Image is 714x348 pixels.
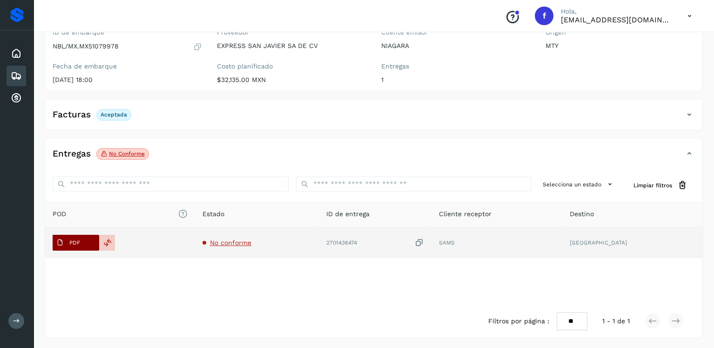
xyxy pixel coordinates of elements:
[53,76,202,84] p: [DATE] 18:00
[439,209,492,219] span: Cliente receptor
[202,209,224,219] span: Estado
[99,235,115,251] div: Reemplazar POD
[546,28,695,36] label: Origen
[326,238,424,248] div: 2701436474
[53,62,202,70] label: Fecha de embarque
[53,235,99,251] button: PDF
[626,177,695,194] button: Limpiar filtros
[53,28,202,36] label: ID de embarque
[7,88,26,109] div: Cuentas por cobrar
[53,209,188,219] span: POD
[381,28,531,36] label: Cliente emisor
[381,76,531,84] p: 1
[562,227,702,258] td: [GEOGRAPHIC_DATA]
[381,62,531,70] label: Entregas
[217,62,366,70] label: Costo planificado
[7,66,26,86] div: Embarques
[539,177,619,192] button: Selecciona un estado
[381,42,531,50] p: NIAGARA
[561,7,673,15] p: Hola,
[53,109,91,120] h4: Facturas
[488,316,549,326] span: Filtros por página :
[109,150,145,157] p: No conforme
[570,209,594,219] span: Destino
[633,181,672,190] span: Limpiar filtros
[217,42,366,50] p: EXPRESS SAN JAVIER SA DE CV
[431,227,562,258] td: SAMS
[101,111,127,118] p: Aceptada
[217,76,366,84] p: $32,135.00 MXN
[217,28,366,36] label: Proveedor
[53,42,119,50] p: NBL/MX.MX51079978
[69,239,80,246] p: PDF
[602,316,630,326] span: 1 - 1 de 1
[45,107,702,130] div: FacturasAceptada
[45,146,702,169] div: EntregasNo conforme
[210,239,251,246] span: No conforme
[7,43,26,64] div: Inicio
[53,149,91,159] h4: Entregas
[561,15,673,24] p: facturacion@expresssanjavier.com
[546,42,695,50] p: MTY
[326,209,370,219] span: ID de entrega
